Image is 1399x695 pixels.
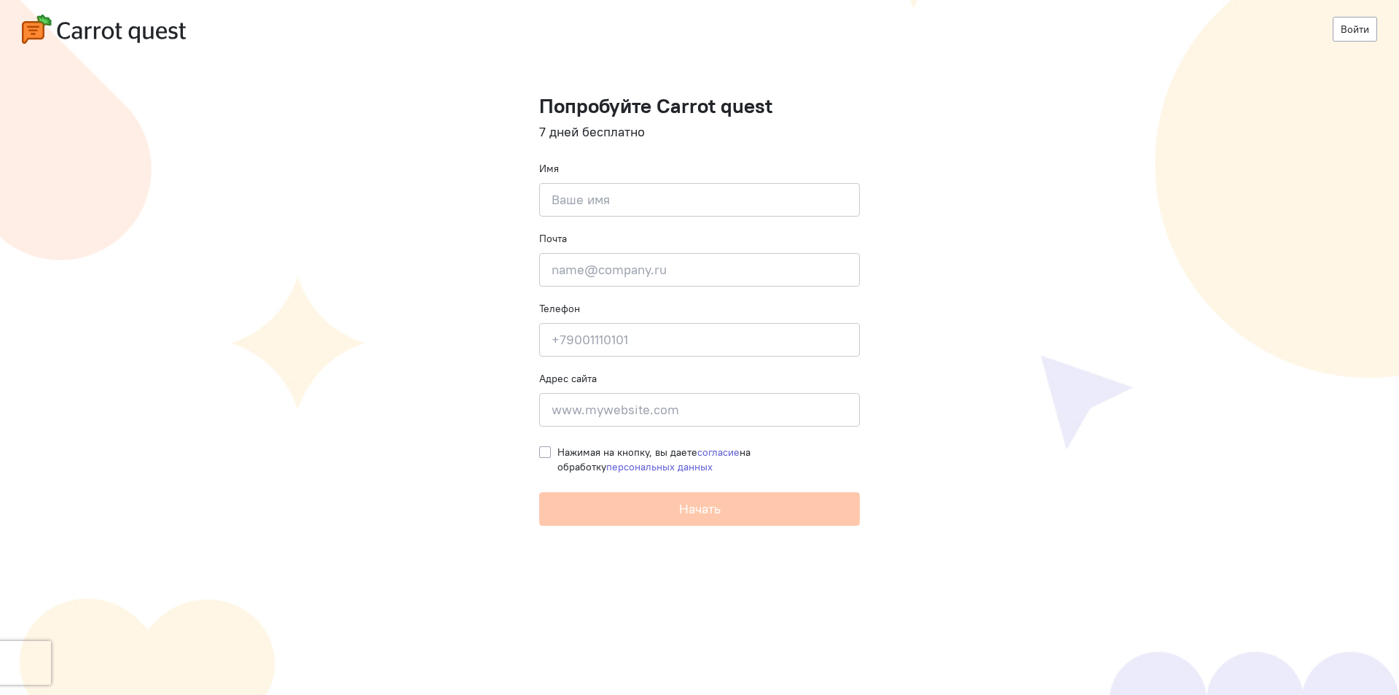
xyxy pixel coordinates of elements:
a: персональных данных [606,460,713,473]
button: Начать [539,492,860,526]
input: +79001110101 [539,323,860,357]
label: Адрес сайта [539,371,597,386]
input: Ваше имя [539,183,860,217]
h1: Попробуйте Carrot quest [539,95,860,117]
span: Нажимая на кнопку, вы даете на обработку [557,446,751,473]
label: Почта [539,231,567,246]
input: name@company.ru [539,253,860,287]
span: Начать [679,500,721,517]
a: Войти [1333,17,1377,42]
a: согласие [697,446,740,459]
label: Телефон [539,301,580,316]
h4: 7 дней бесплатно [539,125,860,139]
img: carrot-quest-logo.svg [22,15,186,44]
input: www.mywebsite.com [539,393,860,427]
label: Имя [539,161,559,176]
